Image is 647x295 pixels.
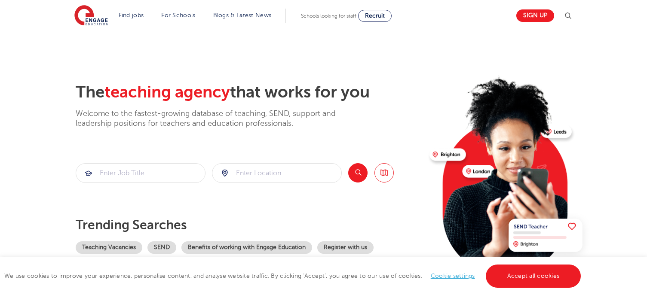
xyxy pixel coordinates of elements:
[104,83,230,101] span: teaching agency
[119,12,144,18] a: Find jobs
[486,265,581,288] a: Accept all cookies
[317,241,374,254] a: Register with us
[161,12,195,18] a: For Schools
[358,10,392,22] a: Recruit
[76,109,359,129] p: Welcome to the fastest-growing database of teaching, SEND, support and leadership positions for t...
[181,241,312,254] a: Benefits of working with Engage Education
[4,273,583,279] span: We use cookies to improve your experience, personalise content, and analyse website traffic. By c...
[76,241,142,254] a: Teaching Vacancies
[213,12,272,18] a: Blogs & Latest News
[76,82,423,102] h2: The that works for you
[74,5,108,27] img: Engage Education
[212,163,342,183] div: Submit
[76,163,205,183] div: Submit
[365,12,385,19] span: Recruit
[76,217,423,233] p: Trending searches
[516,9,554,22] a: Sign up
[301,13,356,19] span: Schools looking for staff
[147,241,176,254] a: SEND
[212,164,341,182] input: Submit
[76,164,205,182] input: Submit
[348,163,368,182] button: Search
[431,273,475,279] a: Cookie settings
